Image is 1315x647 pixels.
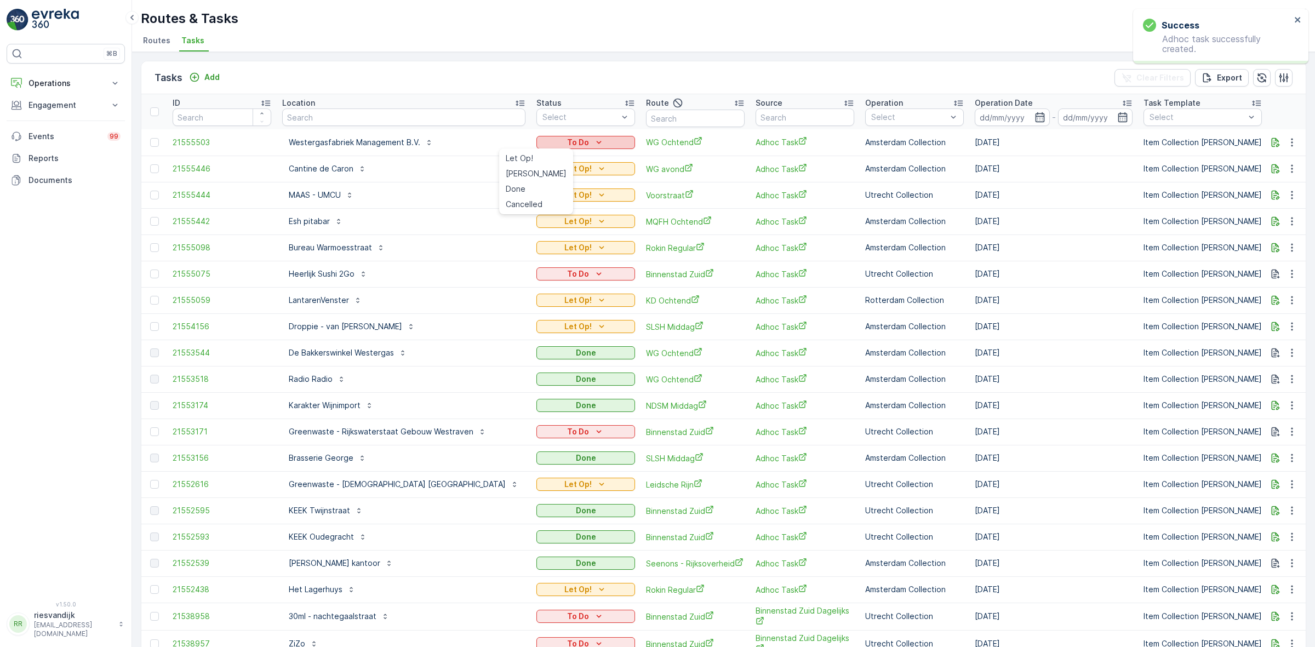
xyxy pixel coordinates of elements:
[282,476,525,493] button: Greenwaste - [DEMOGRAPHIC_DATA] [GEOGRAPHIC_DATA]
[150,322,159,331] div: Toggle Row Selected
[1138,576,1267,603] td: Item Collection [PERSON_NAME]
[289,426,473,437] p: Greenwaste - Rijkswaterstaat Gebouw Westraven
[289,268,355,279] p: Heerlijk Sushi 2Go
[646,242,745,254] a: Rokin Regular
[969,313,1138,340] td: [DATE]
[7,9,28,31] img: logo
[969,366,1138,392] td: [DATE]
[860,313,969,340] td: Amsterdam Collection
[646,611,745,622] a: Binnenstad Zuid
[289,453,353,463] p: Brasserie George
[173,558,271,569] span: 21552539
[756,453,854,464] span: Adhoc Task
[289,479,506,490] p: Greenwaste - [DEMOGRAPHIC_DATA] [GEOGRAPHIC_DATA]
[173,242,271,253] span: 21555098
[646,295,745,306] a: KD Ochtend
[646,190,745,201] span: Voorstraat
[173,400,271,411] a: 21553174
[1138,287,1267,313] td: Item Collection [PERSON_NAME]
[969,603,1138,630] td: [DATE]
[173,584,271,595] a: 21552438
[173,190,271,201] span: 21555444
[860,550,969,576] td: Amsterdam Collection
[536,610,635,623] button: To Do
[646,479,745,490] a: Leidsche Rijn
[282,108,525,126] input: Search
[28,153,121,164] p: Reports
[646,321,745,333] span: SLSH Middag
[282,160,373,178] button: Cantine de Caron
[564,216,592,227] p: Let Op!
[756,216,854,227] a: Adhoc Task
[576,347,596,358] p: Done
[756,558,854,569] a: Adhoc Task
[282,186,361,204] button: MAAS - UMCU
[32,9,79,31] img: logo_light-DOdMpM7g.png
[506,153,533,164] span: Let Op!
[173,295,271,306] span: 21555059
[150,270,159,278] div: Toggle Row Selected
[289,137,420,148] p: Westergasfabriek Management B.V.
[969,208,1138,234] td: [DATE]
[173,216,271,227] span: 21555442
[756,136,854,148] a: Adhoc Task
[282,291,369,309] button: LantarenVenster
[646,505,745,517] a: Binnenstad Zuid
[564,190,592,201] p: Let Op!
[289,216,330,227] p: Esh pitabar
[756,426,854,438] a: Adhoc Task
[34,610,113,621] p: riesvandijk
[756,505,854,517] a: Adhoc Task
[756,242,854,254] span: Adhoc Task
[150,427,159,436] div: Toggle Row Selected
[646,453,745,464] a: SLSH Middag
[173,268,271,279] a: 21555075
[756,531,854,543] a: Adhoc Task
[756,605,854,628] a: Binnenstad Zuid Dagelijks
[860,576,969,603] td: Amsterdam Collection
[173,426,271,437] a: 21553171
[646,216,745,227] a: MQFH Ochtend
[506,199,542,210] span: Cancelled
[860,497,969,524] td: Utrecht Collection
[1138,550,1267,576] td: Item Collection [PERSON_NAME]
[173,137,271,148] a: 21555503
[756,347,854,359] span: Adhoc Task
[34,621,113,638] p: [EMAIL_ADDRESS][DOMAIN_NAME]
[567,268,589,279] p: To Do
[756,108,854,126] input: Search
[173,479,271,490] span: 21552616
[289,190,341,201] p: MAAS - UMCU
[204,72,220,83] p: Add
[1138,208,1267,234] td: Item Collection [PERSON_NAME]
[756,584,854,596] a: Adhoc Task
[1138,419,1267,445] td: Item Collection [PERSON_NAME]
[110,132,118,141] p: 99
[646,374,745,385] a: WG Ochtend
[173,531,271,542] span: 21552593
[1138,445,1267,471] td: Item Collection [PERSON_NAME]
[1138,471,1267,497] td: Item Collection [PERSON_NAME]
[756,400,854,411] span: Adhoc Task
[646,558,745,569] a: Seenons - Rijksoverheid
[756,295,854,306] a: Adhoc Task
[646,584,745,596] a: Rokin Regular
[576,453,596,463] p: Done
[646,400,745,411] a: NDSM Middag
[576,531,596,542] p: Done
[756,190,854,201] a: Adhoc Task
[969,419,1138,445] td: [DATE]
[289,558,380,569] p: [PERSON_NAME] kantoor
[150,191,159,199] div: Toggle Row Selected
[1217,72,1242,83] p: Export
[173,611,271,622] a: 21538958
[150,585,159,594] div: Toggle Row Selected
[173,347,271,358] a: 21553544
